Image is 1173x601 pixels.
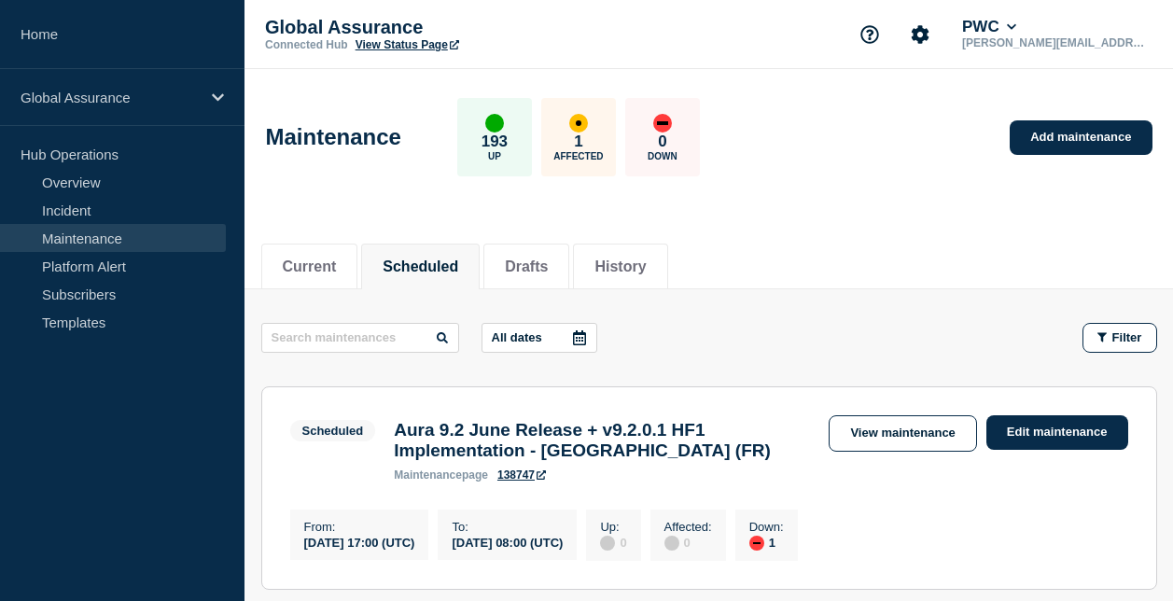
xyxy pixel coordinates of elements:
p: Global Assurance [21,90,200,105]
p: Up [488,151,501,161]
button: Scheduled [383,259,458,275]
p: page [394,468,488,482]
span: maintenance [394,468,462,482]
p: 0 [658,133,666,151]
div: down [653,114,672,133]
button: Filter [1082,323,1157,353]
p: Global Assurance [265,17,638,38]
p: 1 [574,133,582,151]
p: To : [452,520,563,534]
button: Account settings [901,15,940,54]
div: [DATE] 08:00 (UTC) [452,534,563,550]
p: Affected : [664,520,712,534]
div: Scheduled [302,424,364,438]
div: 1 [749,534,784,551]
button: All dates [482,323,597,353]
div: 0 [600,534,626,551]
a: Edit maintenance [986,415,1128,450]
p: Down : [749,520,784,534]
div: 0 [664,534,712,551]
div: up [485,114,504,133]
button: Drafts [505,259,548,275]
a: View Status Page [356,38,459,51]
span: Filter [1112,330,1142,344]
div: [DATE] 17:00 (UTC) [304,534,415,550]
h1: Maintenance [266,124,401,150]
p: [PERSON_NAME][EMAIL_ADDRESS][DOMAIN_NAME] [958,36,1152,49]
a: Add maintenance [1010,120,1152,155]
button: History [594,259,646,275]
input: Search maintenances [261,323,459,353]
a: View maintenance [829,415,976,452]
button: Support [850,15,889,54]
p: Connected Hub [265,38,348,51]
button: Current [283,259,337,275]
div: down [749,536,764,551]
p: Affected [553,151,603,161]
p: Up : [600,520,626,534]
p: All dates [492,330,542,344]
button: PWC [958,18,1020,36]
a: 138747 [497,468,546,482]
h3: Aura 9.2 June Release + v9.2.0.1 HF1 Implementation - [GEOGRAPHIC_DATA] (FR) [394,420,810,461]
div: disabled [664,536,679,551]
p: From : [304,520,415,534]
div: disabled [600,536,615,551]
p: Down [648,151,677,161]
p: 193 [482,133,508,151]
div: affected [569,114,588,133]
